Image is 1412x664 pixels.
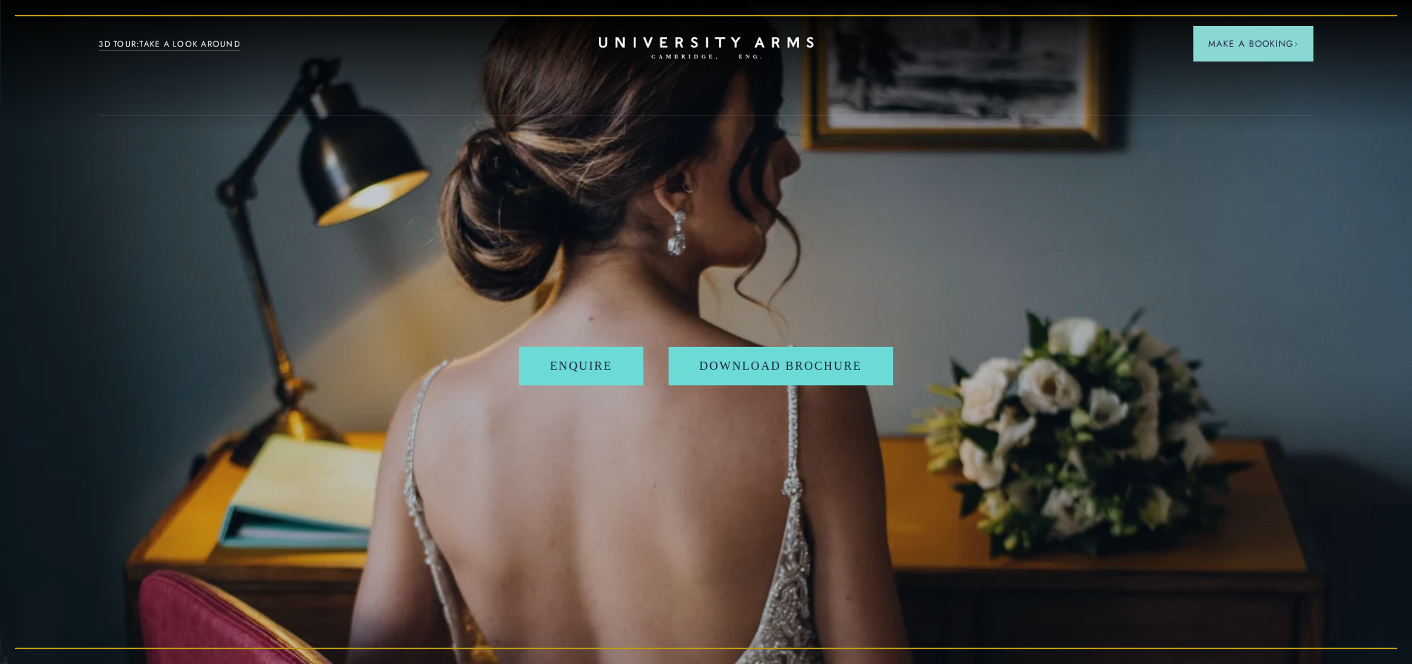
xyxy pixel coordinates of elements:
[1293,41,1299,47] img: Arrow icon
[599,37,814,60] a: Home
[519,347,643,385] a: Enquire
[99,38,240,51] a: 3D TOUR:TAKE A LOOK AROUND
[1193,26,1313,62] button: Make a BookingArrow icon
[1208,37,1299,50] span: Make a Booking
[669,347,893,385] a: Download Brochure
